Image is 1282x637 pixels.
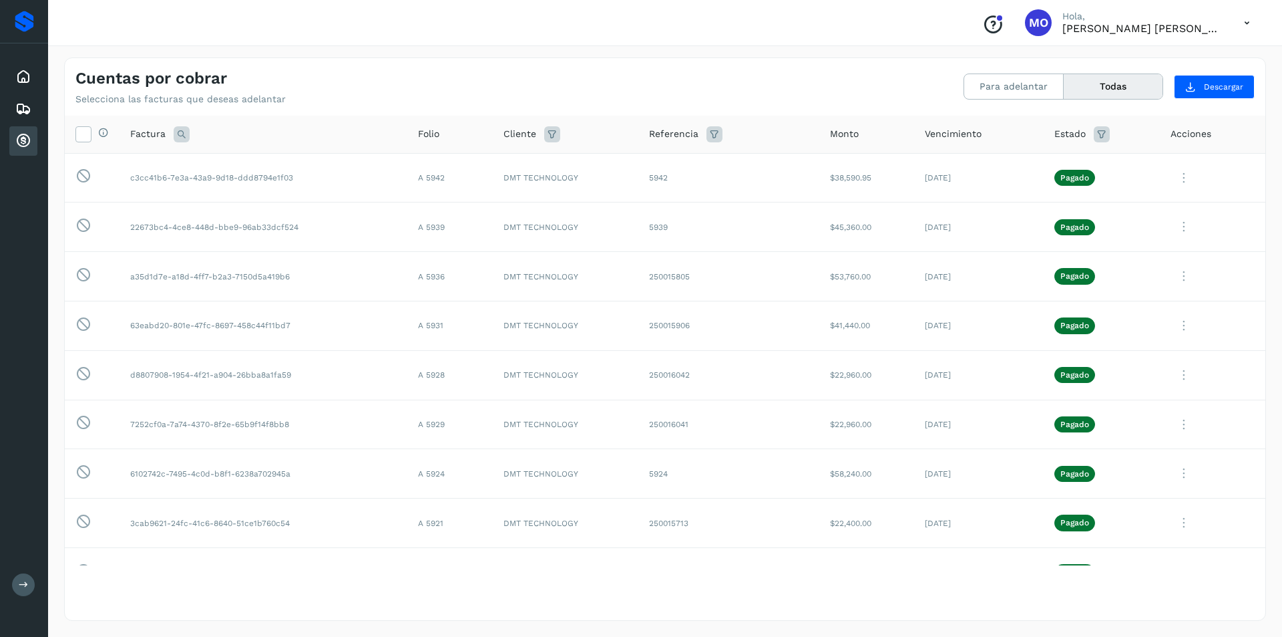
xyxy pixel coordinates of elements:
[638,252,819,301] td: 250015805
[914,301,1044,350] td: [DATE]
[493,449,638,499] td: DMT TECHNOLOGY
[638,499,819,548] td: 250015713
[819,203,914,252] td: $45,360.00
[914,449,1044,499] td: [DATE]
[120,203,407,252] td: 22673bc4-4ce8-448d-bbe9-96ab33dcf524
[407,547,493,597] td: A 5919
[819,400,914,449] td: $22,960.00
[120,400,407,449] td: 7252cf0a-7a74-4370-8f2e-65b9f14f8bb8
[649,127,698,141] span: Referencia
[819,547,914,597] td: $45,360.00
[120,547,407,597] td: aa85594f-bcbd-446b-b7a4-9a742b7e97a5
[9,94,37,124] div: Embarques
[407,153,493,203] td: A 5942
[418,127,439,141] span: Folio
[1064,74,1162,99] button: Todas
[819,252,914,301] td: $53,760.00
[75,94,286,105] p: Selecciona las facturas que deseas adelantar
[925,127,982,141] span: Vencimiento
[9,126,37,156] div: Cuentas por cobrar
[638,203,819,252] td: 5939
[493,252,638,301] td: DMT TECHNOLOGY
[1062,22,1223,35] p: Macaria Olvera Camarillo
[819,301,914,350] td: $41,440.00
[407,301,493,350] td: A 5931
[493,400,638,449] td: DMT TECHNOLOGY
[1204,81,1243,93] span: Descargar
[120,153,407,203] td: c3cc41b6-7e3a-43a9-9d18-ddd8794e1f03
[407,449,493,499] td: A 5924
[1054,127,1086,141] span: Estado
[638,547,819,597] td: 250015532
[819,350,914,400] td: $22,960.00
[914,400,1044,449] td: [DATE]
[493,350,638,400] td: DMT TECHNOLOGY
[120,350,407,400] td: d8807908-1954-4f21-a904-26bba8a1fa59
[75,69,227,88] h4: Cuentas por cobrar
[407,252,493,301] td: A 5936
[638,400,819,449] td: 250016041
[914,547,1044,597] td: [DATE]
[914,499,1044,548] td: [DATE]
[1060,469,1089,479] p: Pagado
[819,153,914,203] td: $38,590.95
[407,400,493,449] td: A 5929
[493,301,638,350] td: DMT TECHNOLOGY
[407,499,493,548] td: A 5921
[638,350,819,400] td: 250016042
[1060,173,1089,182] p: Pagado
[1062,11,1223,22] p: Hola,
[120,499,407,548] td: 3cab9621-24fc-41c6-8640-51ce1b760c54
[407,203,493,252] td: A 5939
[914,153,1044,203] td: [DATE]
[638,153,819,203] td: 5942
[1060,223,1089,232] p: Pagado
[130,127,166,141] span: Factura
[120,449,407,499] td: 6102742c-7495-4c0d-b8f1-6238a702945a
[1060,321,1089,330] p: Pagado
[1174,75,1255,99] button: Descargar
[638,449,819,499] td: 5924
[819,499,914,548] td: $22,400.00
[914,350,1044,400] td: [DATE]
[503,127,536,141] span: Cliente
[493,153,638,203] td: DMT TECHNOLOGY
[1170,127,1211,141] span: Acciones
[120,252,407,301] td: a35d1d7e-a18d-4ff7-b2a3-7150d5a419b6
[9,62,37,92] div: Inicio
[914,203,1044,252] td: [DATE]
[1060,370,1089,380] p: Pagado
[1060,518,1089,527] p: Pagado
[407,350,493,400] td: A 5928
[493,203,638,252] td: DMT TECHNOLOGY
[964,74,1064,99] button: Para adelantar
[914,252,1044,301] td: [DATE]
[493,499,638,548] td: DMT TECHNOLOGY
[493,547,638,597] td: DMT TECHNOLOGY
[830,127,859,141] span: Monto
[819,449,914,499] td: $58,240.00
[1060,271,1089,281] p: Pagado
[1060,420,1089,429] p: Pagado
[638,301,819,350] td: 250015906
[120,301,407,350] td: 63eabd20-801e-47fc-8697-458c44f11bd7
